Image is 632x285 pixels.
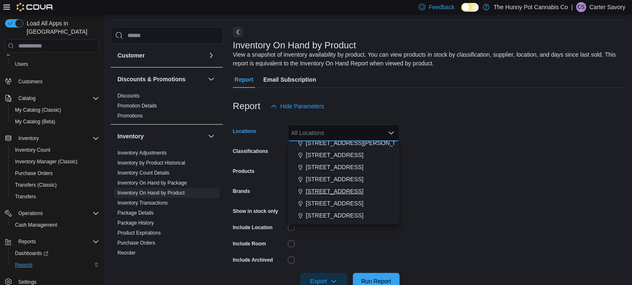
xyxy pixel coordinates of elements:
[12,117,99,127] span: My Catalog (Beta)
[18,78,42,85] span: Customers
[12,105,99,115] span: My Catalog (Classic)
[267,98,327,115] button: Hide Parameters
[206,50,216,60] button: Customer
[288,161,400,173] button: [STREET_ADDRESS]
[15,222,57,228] span: Cash Management
[8,144,102,156] button: Inventory Count
[15,182,57,188] span: Transfers (Classic)
[117,51,205,60] button: Customer
[117,93,140,99] a: Discounts
[17,3,54,11] img: Cova
[288,222,400,234] button: [STREET_ADDRESS]
[12,192,39,202] a: Transfers
[12,220,99,230] span: Cash Management
[15,170,53,177] span: Purchase Orders
[8,219,102,231] button: Cash Management
[15,158,77,165] span: Inventory Manager (Classic)
[117,250,135,256] a: Reorder
[306,139,412,147] span: [STREET_ADDRESS][PERSON_NAME]
[8,247,102,259] a: Dashboards
[288,185,400,197] button: [STREET_ADDRESS]
[12,220,60,230] a: Cash Management
[117,210,154,216] a: Package Details
[590,2,625,12] p: Carter Savory
[18,135,39,142] span: Inventory
[461,3,479,12] input: Dark Mode
[8,191,102,202] button: Transfers
[306,163,363,171] span: [STREET_ADDRESS]
[18,238,36,245] span: Reports
[23,19,99,36] span: Load All Apps in [GEOGRAPHIC_DATA]
[233,148,268,155] label: Classifications
[233,50,621,68] div: View a snapshot of inventory availability by product. You can view products in stock by classific...
[111,148,223,271] div: Inventory
[288,137,400,149] button: [STREET_ADDRESS][PERSON_NAME]
[12,180,99,190] span: Transfers (Classic)
[233,224,272,231] label: Include Location
[12,117,59,127] a: My Catalog (Beta)
[235,71,253,88] span: Report
[233,128,257,135] label: Locations
[111,91,223,124] div: Discounts & Promotions
[117,103,157,109] a: Promotion Details
[15,250,48,257] span: Dashboards
[117,220,154,226] a: Package History
[15,93,99,103] span: Catalog
[12,248,99,258] span: Dashboards
[117,51,145,60] h3: Customer
[233,257,273,263] label: Include Archived
[8,58,102,70] button: Users
[15,133,99,143] span: Inventory
[117,150,167,156] a: Inventory Adjustments
[15,76,99,86] span: Customers
[117,190,185,196] a: Inventory On Hand by Product
[12,157,99,167] span: Inventory Manager (Classic)
[12,145,99,155] span: Inventory Count
[12,192,99,202] span: Transfers
[429,3,454,11] span: Feedback
[117,75,185,83] h3: Discounts & Promotions
[15,237,99,247] span: Reports
[2,92,102,104] button: Catalog
[12,105,65,115] a: My Catalog (Classic)
[288,149,400,161] button: [STREET_ADDRESS]
[388,130,395,136] button: Close list of options
[117,160,185,166] a: Inventory by Product Historical
[12,248,52,258] a: Dashboards
[15,262,32,268] span: Reports
[117,230,161,236] a: Product Expirations
[577,2,585,12] span: CS
[8,167,102,179] button: Purchase Orders
[8,179,102,191] button: Transfers (Classic)
[117,170,170,176] span: Inventory Count Details
[12,260,99,270] span: Reports
[2,75,102,87] button: Customers
[494,2,568,12] p: The Hunny Pot Cannabis Co
[576,2,586,12] div: Carter Savory
[15,93,39,103] button: Catalog
[280,102,324,110] span: Hide Parameters
[15,118,55,125] span: My Catalog (Beta)
[117,75,205,83] button: Discounts & Promotions
[117,132,205,140] button: Inventory
[233,101,260,111] h3: Report
[117,200,168,206] a: Inventory Transactions
[15,208,99,218] span: Operations
[8,156,102,167] button: Inventory Manager (Classic)
[233,240,266,247] label: Include Room
[117,113,143,119] a: Promotions
[12,180,60,190] a: Transfers (Classic)
[306,187,363,195] span: [STREET_ADDRESS]
[233,208,278,215] label: Show in stock only
[8,104,102,116] button: My Catalog (Classic)
[233,168,255,175] label: Products
[15,147,50,153] span: Inventory Count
